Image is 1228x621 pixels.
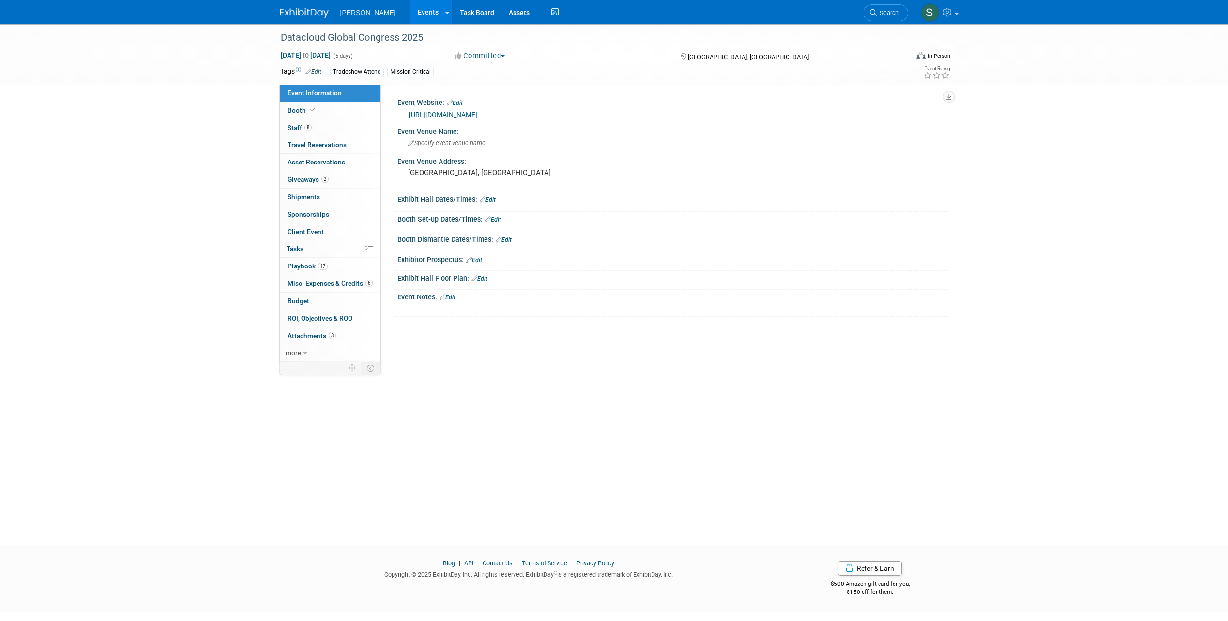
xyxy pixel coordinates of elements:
a: Privacy Policy [576,560,614,567]
span: 2 [321,176,329,183]
a: Misc. Expenses & Credits6 [280,275,380,292]
a: Edit [485,216,501,223]
span: to [301,51,310,59]
a: Asset Reservations [280,154,380,171]
a: Edit [440,294,455,301]
div: Copyright © 2025 ExhibitDay, Inc. All rights reserved. ExhibitDay is a registered trademark of Ex... [280,568,778,579]
a: Client Event [280,223,380,240]
sup: ® [554,570,557,576]
span: | [569,560,575,567]
a: Blog [443,560,455,567]
span: Shipments [288,193,320,201]
a: Budget [280,293,380,310]
img: ExhibitDay [280,8,329,18]
button: Committed [451,51,509,61]
div: Event Format [851,50,951,65]
div: In-Person [927,52,950,59]
span: 3 [329,332,336,339]
a: Event Information [280,85,380,102]
div: Event Venue Name: [397,124,948,136]
a: Travel Reservations [280,136,380,153]
span: more [286,349,301,356]
a: Terms of Service [522,560,567,567]
a: Contact Us [483,560,513,567]
span: | [514,560,520,567]
span: Attachments [288,332,336,340]
span: [GEOGRAPHIC_DATA], [GEOGRAPHIC_DATA] [688,53,809,60]
img: Format-Inperson.png [916,52,926,59]
a: [URL][DOMAIN_NAME] [409,111,477,118]
div: Event Rating [924,66,950,71]
div: Booth Dismantle Dates/Times: [397,232,948,245]
a: Search [864,4,908,21]
span: Booth [288,106,317,114]
a: Playbook17 [280,258,380,275]
div: Tradeshow-Attend [330,67,384,77]
a: Staff8 [280,119,380,136]
span: Asset Reservations [288,158,345,166]
span: Travel Reservations [288,141,347,148]
div: Exhibitor Prospectus: [397,252,948,265]
a: Shipments [280,189,380,206]
a: Giveaways2 [280,171,380,188]
span: Misc. Expenses & Credits [288,280,373,287]
a: Attachments3 [280,327,380,344]
td: Tags [280,66,321,77]
span: | [475,560,481,567]
a: more [280,344,380,361]
span: Search [877,9,899,16]
div: Exhibit Hall Dates/Times: [397,192,948,205]
div: Event Notes: [397,290,948,302]
div: $500 Amazon gift card for you, [792,574,948,596]
span: 8 [304,124,312,131]
img: Shilpa Dona [921,3,939,22]
span: Budget [288,297,309,305]
div: Exhibit Hall Floor Plan: [397,271,948,283]
a: Edit [466,257,482,264]
a: Edit [447,100,463,106]
div: Datacloud Global Congress 2025 [277,29,894,46]
span: (5 days) [333,53,353,59]
span: Tasks [287,245,303,252]
span: Playbook [288,262,328,270]
a: Edit [471,275,487,282]
i: Booth reservation complete [310,107,315,113]
a: API [464,560,473,567]
a: Edit [480,196,496,203]
a: Refer & Earn [838,561,902,576]
a: Booth [280,102,380,119]
div: $150 off for them. [792,588,948,596]
div: Event Website: [397,95,948,108]
span: [DATE] [DATE] [280,51,331,59]
div: Event Venue Address: [397,154,948,166]
a: Sponsorships [280,206,380,223]
td: Toggle Event Tabs [361,362,380,374]
span: Client Event [288,228,324,236]
span: Specify event venue name [408,139,485,147]
span: ROI, Objectives & ROO [288,314,352,322]
div: Mission Critical [387,67,434,77]
a: Tasks [280,240,380,257]
pre: [GEOGRAPHIC_DATA], [GEOGRAPHIC_DATA] [408,168,616,177]
a: Edit [305,68,321,75]
span: Giveaways [288,176,329,183]
div: Booth Set-up Dates/Times: [397,212,948,224]
a: Edit [496,237,512,243]
span: [PERSON_NAME] [340,9,396,16]
span: | [456,560,463,567]
a: ROI, Objectives & ROO [280,310,380,327]
span: Staff [288,124,312,132]
span: 17 [318,263,328,270]
span: Event Information [288,89,342,97]
span: 6 [365,280,373,287]
td: Personalize Event Tab Strip [344,362,361,374]
span: Sponsorships [288,210,329,218]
